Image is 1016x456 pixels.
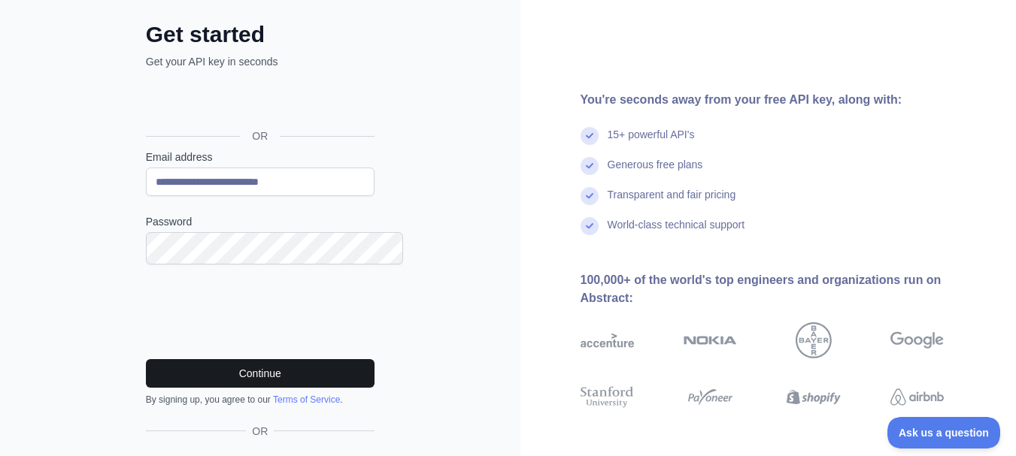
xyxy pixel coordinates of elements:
[273,394,340,405] a: Terms of Service
[246,424,274,439] span: OR
[581,187,599,205] img: check mark
[146,282,375,341] iframe: reCAPTCHA
[608,217,745,247] div: World-class technical support
[581,322,634,358] img: accenture
[887,417,1001,448] iframe: Toggle Customer Support
[787,384,840,411] img: shopify
[796,322,832,358] img: bayer
[890,384,944,411] img: airbnb
[146,394,375,406] div: By signing up, you agree to our .
[890,322,944,358] img: google
[608,127,695,157] div: 15+ powerful API's
[146,21,375,48] h2: Get started
[240,128,280,143] span: OR
[684,322,737,358] img: nokia
[146,149,375,165] label: Email address
[581,217,599,235] img: check mark
[608,187,736,217] div: Transparent and fair pricing
[608,157,703,187] div: Generous free plans
[581,271,993,307] div: 100,000+ of the world's top engineers and organizations run on Abstract:
[138,86,379,119] iframe: Nút Đăng nhập bằng Google
[581,127,599,145] img: check mark
[581,384,634,411] img: stanford university
[581,157,599,175] img: check mark
[146,359,375,388] button: Continue
[581,91,993,109] div: You're seconds away from your free API key, along with:
[146,214,375,229] label: Password
[684,384,737,411] img: payoneer
[146,54,375,69] p: Get your API key in seconds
